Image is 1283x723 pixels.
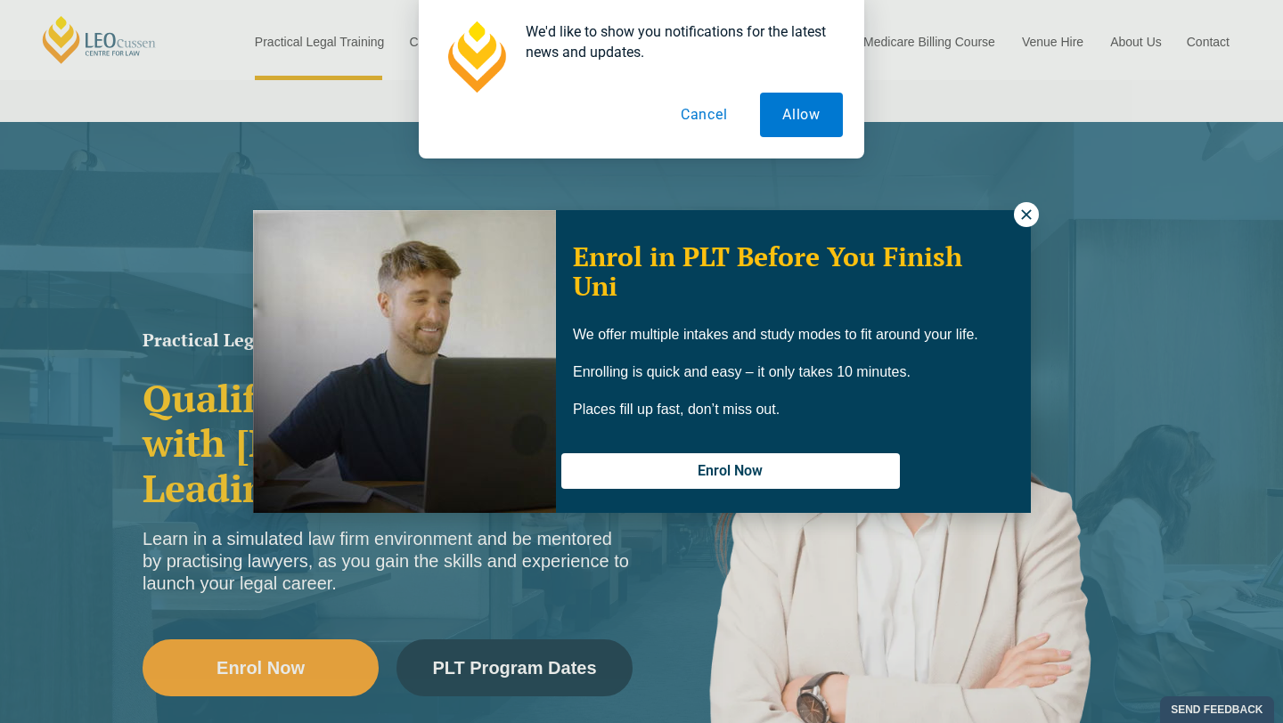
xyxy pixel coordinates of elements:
[511,21,843,62] div: We'd like to show you notifications for the latest news and updates.
[1014,202,1039,227] button: Close
[561,453,900,489] button: Enrol Now
[573,402,780,417] span: Places fill up fast, don’t miss out.
[253,210,556,513] img: Woman in yellow blouse holding folders looking to the right and smiling
[573,239,962,304] span: Enrol in PLT Before You Finish Uni
[573,364,911,379] span: Enrolling is quick and easy – it only takes 10 minutes.
[573,327,978,342] span: We offer multiple intakes and study modes to fit around your life.
[1164,604,1238,678] iframe: LiveChat chat widget
[760,93,843,137] button: Allow
[440,21,511,93] img: notification icon
[658,93,750,137] button: Cancel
